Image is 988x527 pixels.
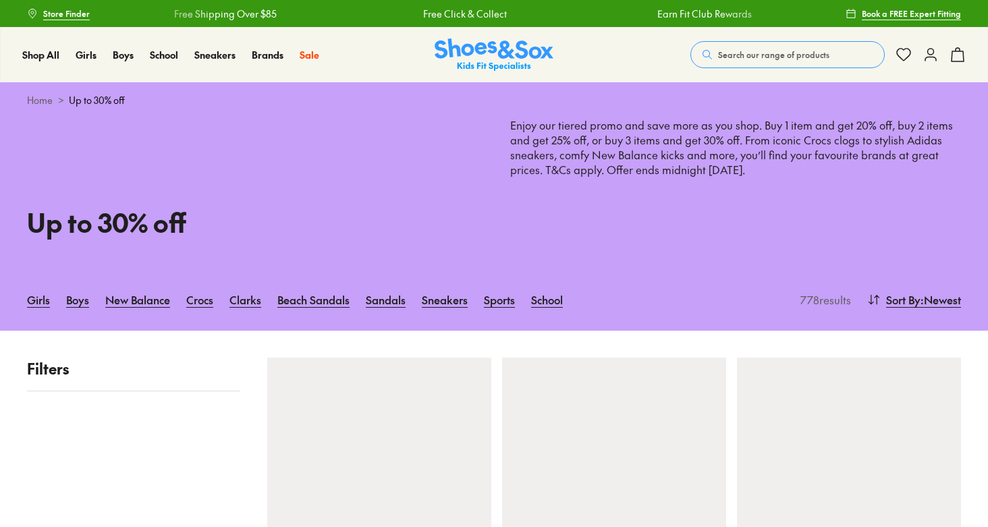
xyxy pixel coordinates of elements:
a: Book a FREE Expert Fitting [846,1,961,26]
span: Sale [300,48,319,61]
p: 778 results [795,292,851,308]
span: : Newest [921,292,961,308]
a: Boys [66,285,89,314]
a: Sports [484,285,515,314]
a: Sneakers [422,285,468,314]
a: Store Finder [27,1,90,26]
a: Free Shipping Over $85 [174,7,277,21]
a: Earn Fit Club Rewards [657,7,751,21]
a: Beach Sandals [277,285,350,314]
span: Up to 30% off [69,93,125,107]
img: SNS_Logo_Responsive.svg [435,38,553,72]
span: Sneakers [194,48,236,61]
a: School [150,48,178,62]
span: Sort By [886,292,921,308]
span: Search our range of products [718,49,829,61]
a: Sandals [366,285,406,314]
span: Shop All [22,48,59,61]
button: Sort By:Newest [867,285,961,314]
a: New Balance [105,285,170,314]
a: Boys [113,48,134,62]
h1: Up to 30% off [27,203,478,242]
span: Boys [113,48,134,61]
a: Sneakers [194,48,236,62]
span: Brands [252,48,283,61]
span: Girls [76,48,97,61]
p: Filters [27,358,240,380]
a: Free Click & Collect [423,7,507,21]
a: Sale [300,48,319,62]
a: Clarks [229,285,261,314]
div: > [27,93,961,107]
p: Enjoy our tiered promo and save more as you shop. Buy 1 item and get 20% off, buy 2 items and get... [510,118,961,236]
a: Shoes & Sox [435,38,553,72]
span: School [150,48,178,61]
a: Shop All [22,48,59,62]
a: Home [27,93,53,107]
a: Brands [252,48,283,62]
span: Store Finder [43,7,90,20]
a: Girls [27,285,50,314]
button: Search our range of products [690,41,885,68]
a: Crocs [186,285,213,314]
a: School [531,285,563,314]
a: Girls [76,48,97,62]
span: Book a FREE Expert Fitting [862,7,961,20]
